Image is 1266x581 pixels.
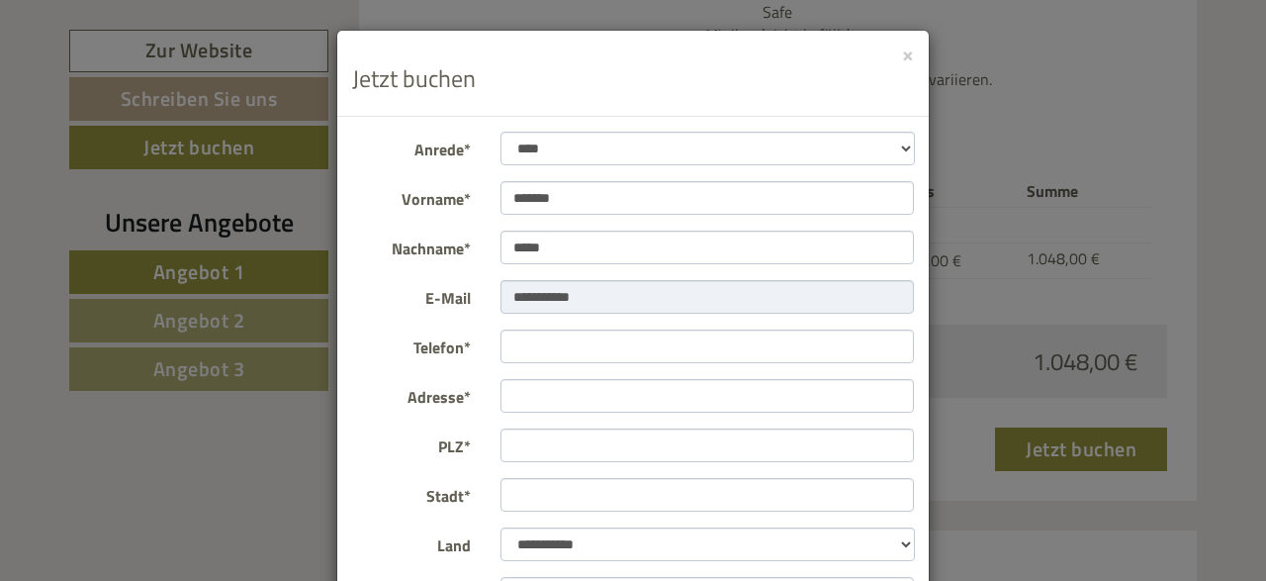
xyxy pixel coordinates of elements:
[337,280,486,310] label: E-Mail
[337,330,486,359] label: Telefon*
[337,231,486,260] label: Nachname*
[352,65,914,91] h3: Jetzt buchen
[337,181,486,211] label: Vorname*
[337,478,486,508] label: Stadt*
[337,528,486,557] label: Land
[337,379,486,409] label: Adresse*
[337,132,486,161] label: Anrede*
[902,44,914,64] button: ×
